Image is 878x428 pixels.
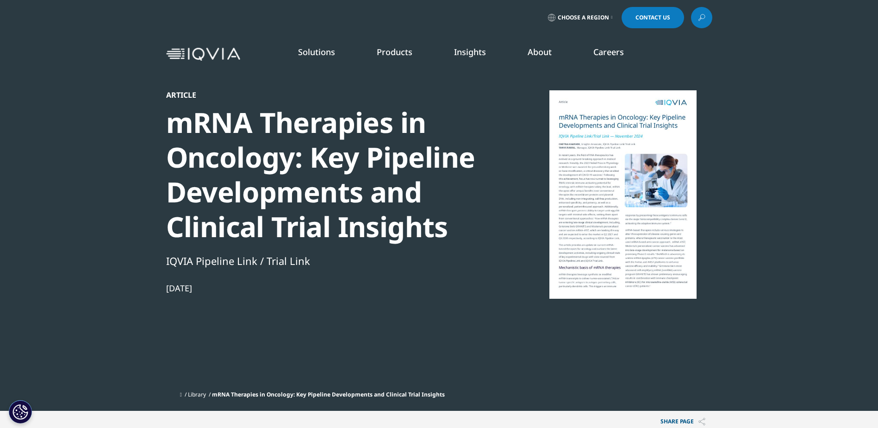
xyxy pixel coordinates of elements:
div: IQVIA Pipeline Link / Trial Link [166,253,484,269]
div: mRNA Therapies in Oncology: Key Pipeline Developments and Clinical Trial Insights [166,105,484,244]
img: IQVIA Healthcare Information Technology and Pharma Clinical Research Company [166,48,240,61]
nav: Primary [244,32,712,76]
img: Share PAGE [698,418,705,426]
a: Careers [593,46,624,57]
a: Library [188,390,206,398]
a: Solutions [298,46,335,57]
span: Contact Us [635,15,670,20]
span: mRNA Therapies in Oncology: Key Pipeline Developments and Clinical Trial Insights [212,390,445,398]
a: Contact Us [622,7,684,28]
span: Choose a Region [558,14,609,21]
a: Insights [454,46,486,57]
a: Products [377,46,412,57]
div: Article [166,90,484,100]
div: [DATE] [166,283,484,294]
button: Cookies Settings [9,400,32,423]
a: About [528,46,552,57]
